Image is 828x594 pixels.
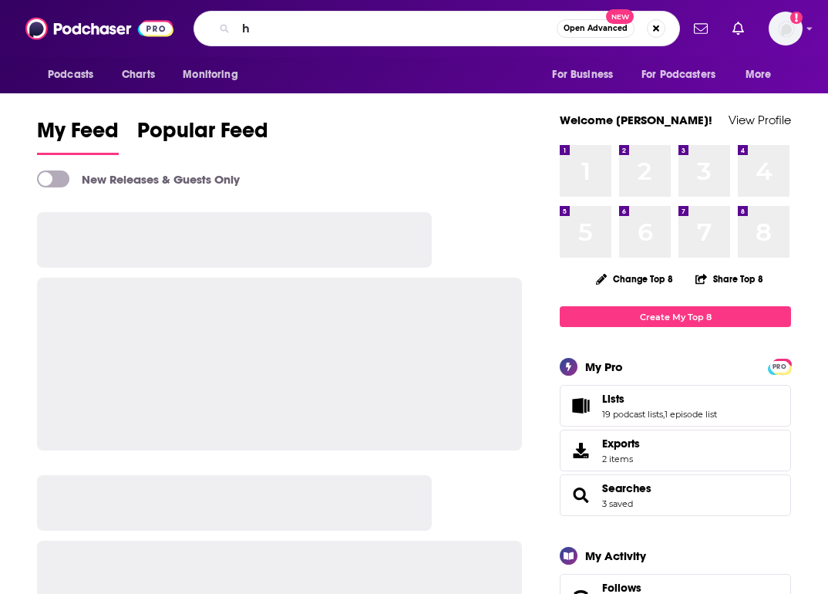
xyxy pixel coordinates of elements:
[565,440,596,461] span: Exports
[112,60,164,89] a: Charts
[587,269,682,289] button: Change Top 8
[602,481,651,495] a: Searches
[48,64,93,86] span: Podcasts
[560,306,791,327] a: Create My Top 8
[688,15,714,42] a: Show notifications dropdown
[25,14,173,43] img: Podchaser - Follow, Share and Rate Podcasts
[606,9,634,24] span: New
[602,454,640,464] span: 2 items
[770,360,789,372] a: PRO
[37,170,240,187] a: New Releases & Guests Only
[37,60,113,89] button: open menu
[602,392,624,406] span: Lists
[236,16,557,41] input: Search podcasts, credits, & more...
[585,359,623,374] div: My Pro
[37,117,119,153] span: My Feed
[137,117,268,153] span: Popular Feed
[557,19,634,38] button: Open AdvancedNew
[565,484,596,506] a: Searches
[183,64,237,86] span: Monitoring
[552,64,613,86] span: For Business
[565,395,596,417] a: Lists
[602,437,640,451] span: Exports
[541,60,632,89] button: open menu
[564,25,628,32] span: Open Advanced
[560,430,791,471] a: Exports
[602,498,633,509] a: 3 saved
[585,548,646,563] div: My Activity
[726,15,750,42] a: Show notifications dropdown
[602,409,663,420] a: 19 podcast lists
[735,60,791,89] button: open menu
[137,117,268,155] a: Popular Feed
[770,361,789,373] span: PRO
[790,12,803,24] svg: Add a profile image
[602,392,717,406] a: Lists
[37,117,119,155] a: My Feed
[122,64,155,86] span: Charts
[172,60,257,89] button: open menu
[769,12,803,46] button: Show profile menu
[641,64,715,86] span: For Podcasters
[665,409,717,420] a: 1 episode list
[560,113,712,127] a: Welcome [PERSON_NAME]!
[663,409,665,420] span: ,
[631,60,738,89] button: open menu
[560,474,791,516] span: Searches
[729,113,791,127] a: View Profile
[769,12,803,46] img: User Profile
[695,264,764,294] button: Share Top 8
[746,64,772,86] span: More
[194,11,680,46] div: Search podcasts, credits, & more...
[769,12,803,46] span: Logged in as shcarlos
[560,385,791,427] span: Lists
